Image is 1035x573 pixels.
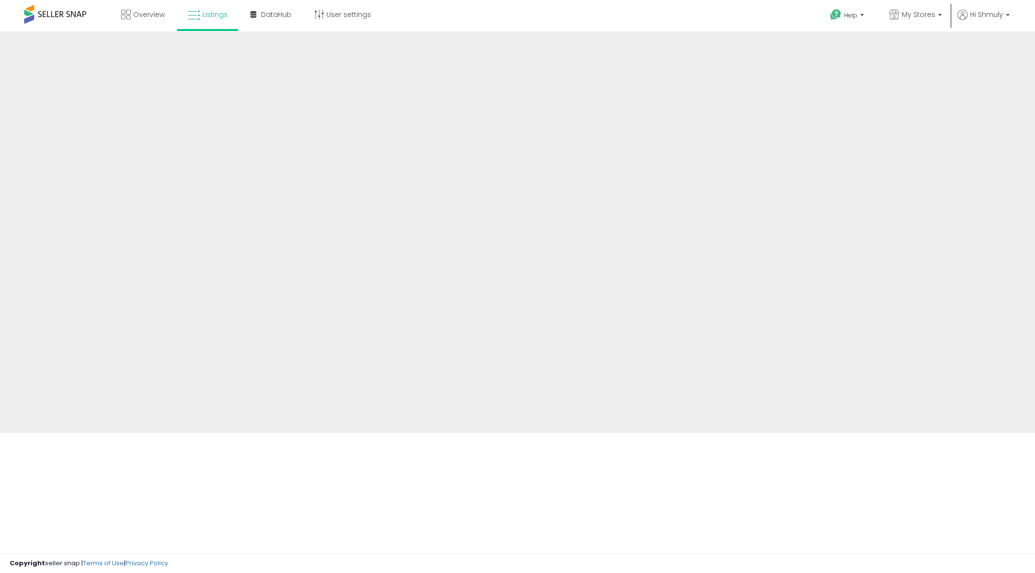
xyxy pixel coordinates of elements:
[830,9,842,21] i: Get Help
[844,11,857,19] span: Help
[902,10,935,19] span: My Stores
[822,1,874,31] a: Help
[261,10,292,19] span: DataHub
[202,10,228,19] span: Listings
[958,10,1010,31] a: Hi Shmuly
[133,10,165,19] span: Overview
[970,10,1003,19] span: Hi Shmuly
